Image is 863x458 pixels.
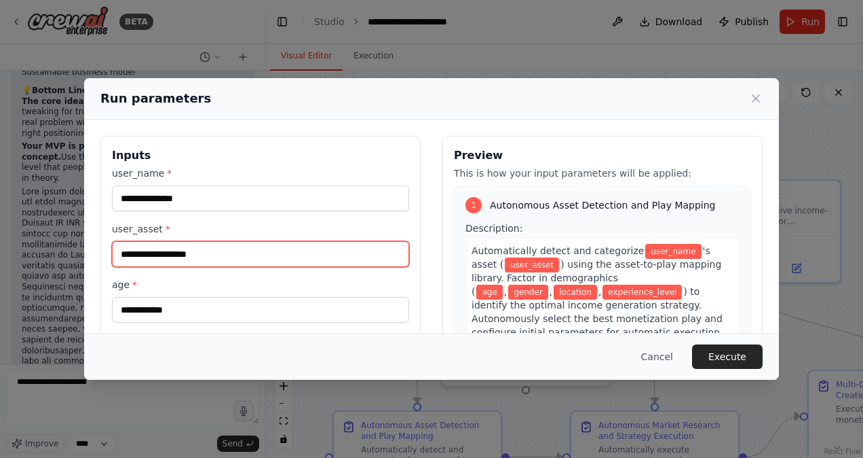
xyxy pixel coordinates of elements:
[112,222,409,236] label: user_asset
[602,285,682,300] span: Variable: experience_level
[692,345,763,369] button: Execute
[598,286,601,297] span: ,
[505,258,559,272] span: Variable: user_asset
[472,245,710,270] span: 's asset (
[112,166,409,180] label: user_name
[490,198,715,212] span: Autonomous Asset Detection and Play Mapping
[454,147,751,164] h3: Preview
[465,197,482,213] div: 1
[472,259,721,297] span: ) using the asset-to-play mapping library. Factor in demographics (
[100,89,211,108] h2: Run parameters
[454,166,751,180] p: This is how your input parameters will be applied:
[508,285,548,300] span: Variable: gender
[472,286,723,351] span: ) to identify the optimal income generation strategy. Autonomously select the best monetization p...
[550,286,552,297] span: ,
[112,147,409,164] h3: Inputs
[476,285,502,300] span: Variable: age
[630,345,684,369] button: Cancel
[554,285,597,300] span: Variable: location
[112,278,409,292] label: age
[472,245,644,256] span: Automatically detect and categorize
[504,286,507,297] span: ,
[645,244,701,259] span: Variable: user_name
[465,223,522,234] span: Description:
